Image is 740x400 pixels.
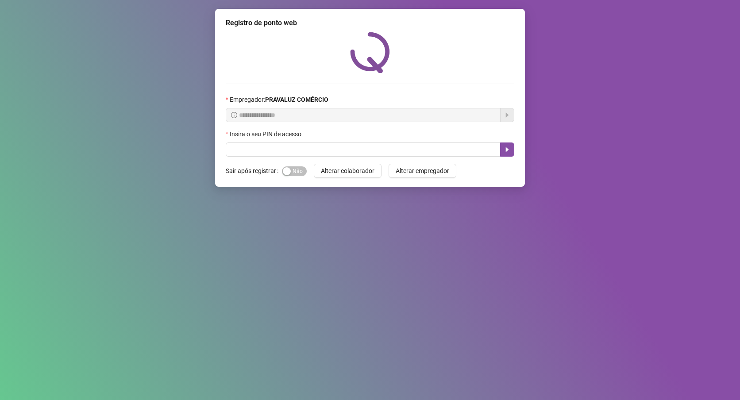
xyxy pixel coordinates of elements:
img: QRPoint [350,32,390,73]
div: Registro de ponto web [226,18,514,28]
span: caret-right [504,146,511,153]
label: Sair após registrar [226,164,282,178]
label: Insira o seu PIN de acesso [226,129,307,139]
strong: PRAVALUZ COMÉRCIO [265,96,328,103]
span: Empregador : [230,95,328,104]
button: Alterar empregador [389,164,456,178]
button: Alterar colaborador [314,164,382,178]
span: Alterar colaborador [321,166,374,176]
span: info-circle [231,112,237,118]
span: Alterar empregador [396,166,449,176]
